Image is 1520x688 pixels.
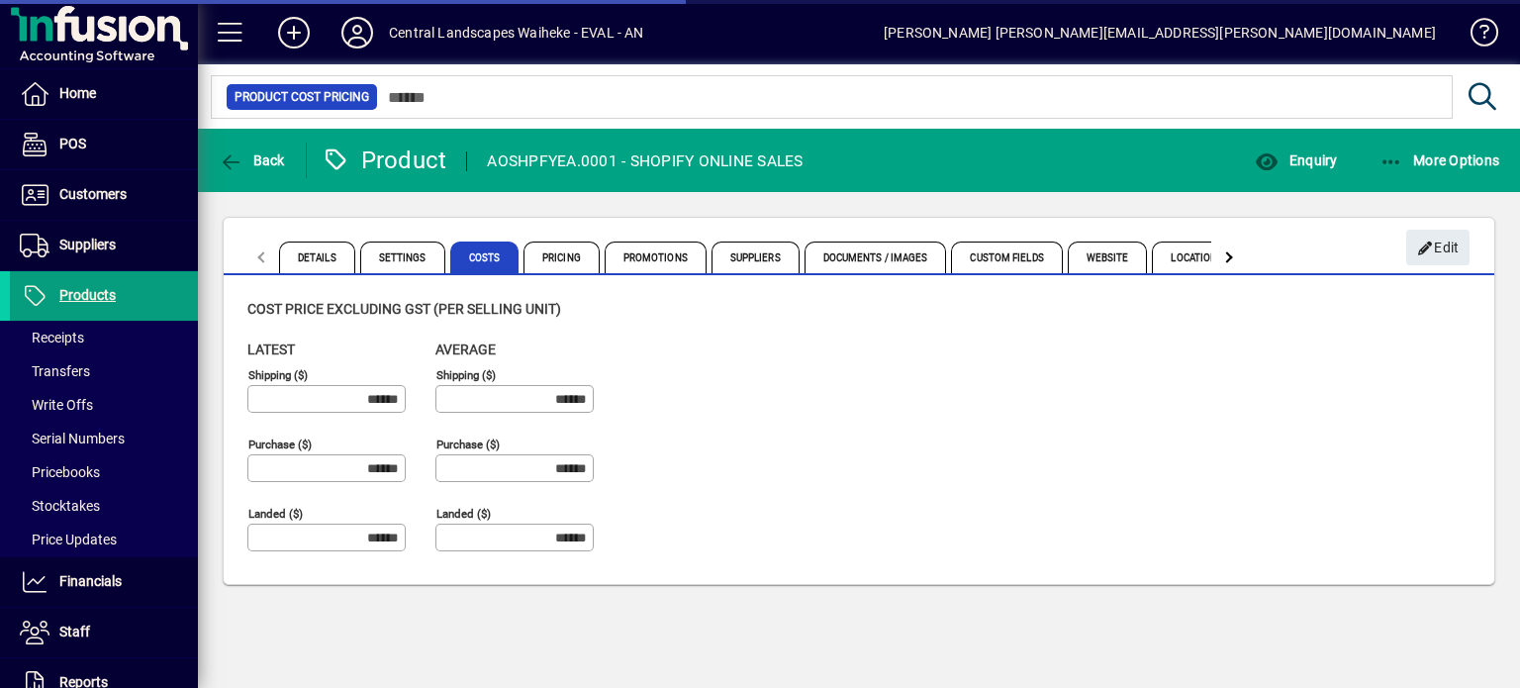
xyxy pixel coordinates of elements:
[450,242,520,273] span: Costs
[1250,143,1342,178] button: Enquiry
[712,242,800,273] span: Suppliers
[322,145,447,176] div: Product
[10,354,198,388] a: Transfers
[20,363,90,379] span: Transfers
[59,287,116,303] span: Products
[248,507,303,521] mat-label: Landed ($)
[805,242,947,273] span: Documents / Images
[10,455,198,489] a: Pricebooks
[279,242,355,273] span: Details
[1417,232,1460,264] span: Edit
[59,237,116,252] span: Suppliers
[20,532,117,547] span: Price Updates
[248,438,312,451] mat-label: Purchase ($)
[10,321,198,354] a: Receipts
[1456,4,1495,68] a: Knowledge Base
[1068,242,1148,273] span: Website
[20,498,100,514] span: Stocktakes
[198,143,307,178] app-page-header-button: Back
[10,170,198,220] a: Customers
[59,136,86,151] span: POS
[389,17,644,49] div: Central Landscapes Waiheke - EVAL - AN
[10,388,198,422] a: Write Offs
[10,608,198,657] a: Staff
[605,242,707,273] span: Promotions
[436,438,500,451] mat-label: Purchase ($)
[10,120,198,169] a: POS
[20,397,93,413] span: Write Offs
[1406,230,1470,265] button: Edit
[1152,242,1242,273] span: Locations
[59,624,90,639] span: Staff
[487,146,803,177] div: AOSHPFYEA.0001 - SHOPIFY ONLINE SALES
[10,221,198,270] a: Suppliers
[1255,152,1337,168] span: Enquiry
[262,15,326,50] button: Add
[10,557,198,607] a: Financials
[10,422,198,455] a: Serial Numbers
[884,17,1436,49] div: [PERSON_NAME] [PERSON_NAME][EMAIL_ADDRESS][PERSON_NAME][DOMAIN_NAME]
[10,489,198,523] a: Stocktakes
[20,330,84,345] span: Receipts
[10,69,198,119] a: Home
[20,431,125,446] span: Serial Numbers
[326,15,389,50] button: Profile
[59,85,96,101] span: Home
[247,342,295,357] span: Latest
[219,152,285,168] span: Back
[59,573,122,589] span: Financials
[1379,152,1500,168] span: More Options
[436,368,496,382] mat-label: Shipping ($)
[360,242,445,273] span: Settings
[214,143,290,178] button: Back
[435,342,496,357] span: Average
[235,87,369,107] span: Product Cost Pricing
[523,242,600,273] span: Pricing
[951,242,1062,273] span: Custom Fields
[20,464,100,480] span: Pricebooks
[10,523,198,556] a: Price Updates
[59,186,127,202] span: Customers
[247,301,561,317] span: Cost price excluding GST (per selling unit)
[248,368,308,382] mat-label: Shipping ($)
[436,507,491,521] mat-label: Landed ($)
[1375,143,1505,178] button: More Options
